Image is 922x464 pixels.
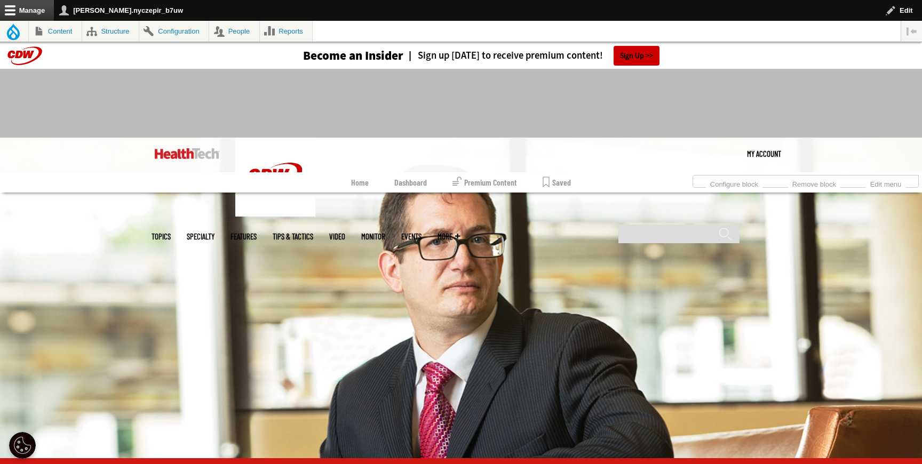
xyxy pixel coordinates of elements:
[82,21,139,42] a: Structure
[329,233,345,241] a: Video
[29,21,82,42] a: Content
[187,233,214,241] span: Specialty
[263,50,403,62] a: Become an Insider
[901,21,922,42] button: Vertical orientation
[747,138,781,170] div: User menu
[614,46,659,66] a: Sign Up
[543,172,571,193] a: Saved
[452,172,517,193] a: Premium Content
[438,233,460,241] span: More
[303,50,403,62] h3: Become an Insider
[209,21,259,42] a: People
[361,233,385,241] a: MonITor
[401,233,422,241] a: Events
[403,51,603,61] a: Sign up [DATE] to receive premium content!
[152,233,171,241] span: Topics
[235,138,315,217] img: Home
[235,208,315,219] a: CDW
[155,148,219,159] img: Home
[747,138,781,170] a: My Account
[788,177,840,189] a: Remove block
[9,432,36,459] div: Cookie Settings
[273,233,313,241] a: Tips & Tactics
[139,21,209,42] a: Configuration
[706,177,762,189] a: Configure block
[866,177,905,189] a: Edit menu
[230,233,257,241] a: Features
[394,172,427,193] a: Dashboard
[260,21,313,42] a: Reports
[351,172,369,193] a: Home
[9,432,36,459] button: Open Preferences
[267,79,655,127] iframe: advertisement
